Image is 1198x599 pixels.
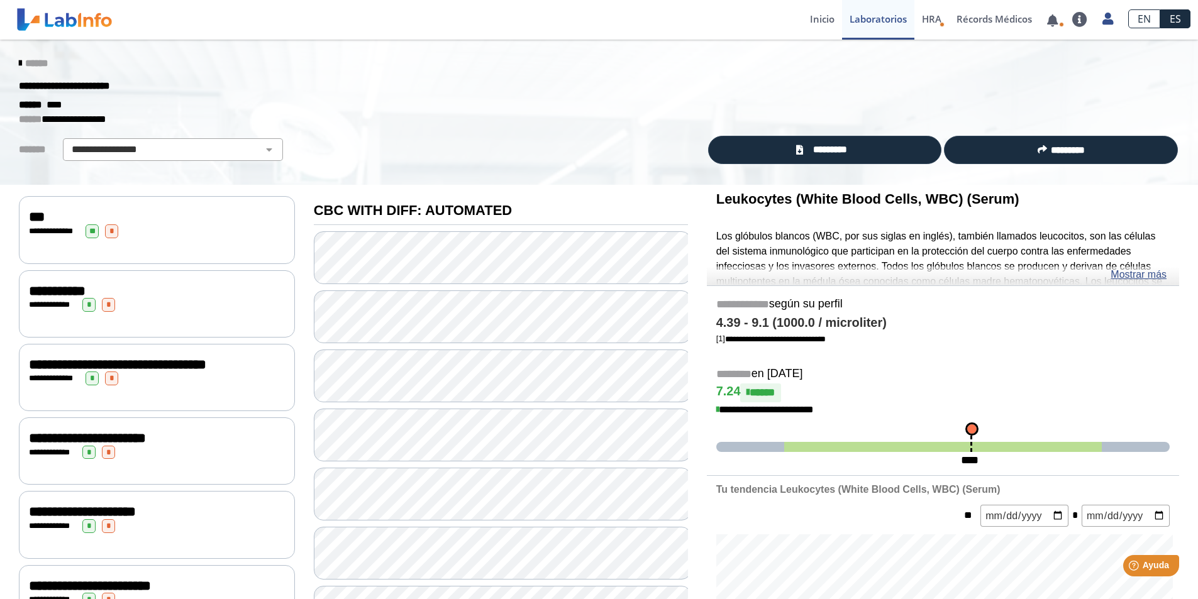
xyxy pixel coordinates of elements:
iframe: Help widget launcher [1086,550,1184,585]
p: Los glóbulos blancos (WBC, por sus siglas en inglés), también llamados leucocitos, son las célula... [716,229,1170,364]
h4: 7.24 [716,383,1170,402]
h4: 4.39 - 9.1 (1000.0 / microliter) [716,316,1170,331]
a: [1] [716,334,826,343]
input: mm/dd/yyyy [980,505,1068,527]
b: CBC WITH DIFF: AUTOMATED [314,202,512,218]
a: EN [1128,9,1160,28]
h5: en [DATE] [716,367,1170,382]
b: Tu tendencia Leukocytes (White Blood Cells, WBC) (Serum) [716,484,1001,495]
b: Leukocytes (White Blood Cells, WBC) (Serum) [716,191,1019,207]
h5: según su perfil [716,297,1170,312]
a: Mostrar más [1111,267,1167,282]
span: HRA [922,13,941,25]
a: ES [1160,9,1190,28]
input: mm/dd/yyyy [1082,505,1170,527]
